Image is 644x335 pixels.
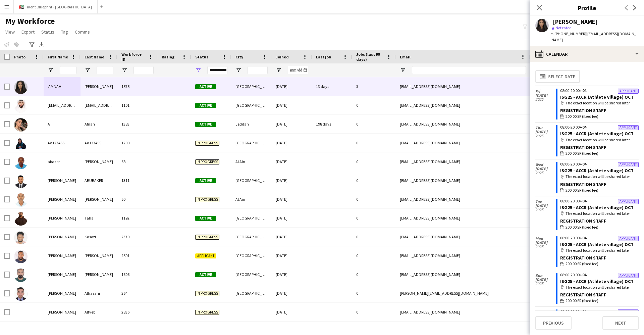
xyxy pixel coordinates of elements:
div: [GEOGRAPHIC_DATA] [231,228,272,246]
div: Afnan [80,115,117,133]
h3: Profile [530,3,644,12]
span: +04 [580,309,586,314]
div: Registration Staff [560,255,639,261]
img: Aa123455 Aa123455 [14,137,28,150]
img: abazer sidahmed Mohammed [14,156,28,169]
span: +04 [580,198,586,203]
div: 50 [117,190,158,208]
img: Abdalla Taha [14,212,28,226]
span: Workforce ID [121,52,146,62]
img: Abdalla Kamal [14,193,28,207]
input: City Filter Input [248,66,268,74]
div: [DATE] [272,209,312,227]
div: [PERSON_NAME] [44,303,80,321]
span: Last Name [85,54,104,59]
div: [DATE] [272,152,312,171]
span: First Name [48,54,68,59]
div: 364 [117,284,158,302]
div: [GEOGRAPHIC_DATA] [231,209,272,227]
div: [DATE] [272,171,312,190]
div: 1606 [117,265,158,284]
button: Select date [535,70,580,83]
div: Taha [80,209,117,227]
button: 🇦🇪 Talent Blueprint - [GEOGRAPHIC_DATA] [14,0,98,13]
span: 2025 [535,171,556,175]
div: The exact location will be shared later [560,210,639,217]
input: First Name Filter Input [60,66,76,74]
button: Previous [535,316,572,330]
div: [DATE] [272,134,312,152]
div: 0 [352,115,396,133]
div: 0 [352,209,396,227]
span: +04 [580,235,586,240]
span: Photo [14,54,25,59]
div: [PERSON_NAME] [80,246,117,265]
span: [DATE] [535,167,556,171]
div: Applicant [618,309,639,315]
div: [PERSON_NAME] [44,228,80,246]
div: 2591 [117,246,158,265]
img: Abdallah Alfaraj [14,269,28,282]
div: Al Ain [231,190,272,208]
span: 200.00 SR (fixed fee) [566,187,598,193]
span: Mon [535,237,556,241]
div: 1298 [117,134,158,152]
span: 2025 [535,134,556,138]
div: 0 [352,228,396,246]
div: 1192 [117,209,158,227]
span: Active [195,272,216,277]
span: Joined [276,54,289,59]
input: Joined Filter Input [288,66,308,74]
div: [PERSON_NAME] [44,171,80,190]
span: Status [41,29,54,35]
div: A [44,115,80,133]
div: [EMAIL_ADDRESS][DOMAIN_NAME] [80,96,117,114]
span: [DATE] [535,241,556,245]
span: 2025 [535,208,556,212]
span: View [5,29,15,35]
span: In progress [195,235,219,240]
span: Jobs (last 90 days) [356,52,384,62]
span: Sat [535,310,556,314]
div: [PERSON_NAME] [44,190,80,208]
div: [DATE] [272,246,312,265]
div: 0 [352,190,396,208]
div: [GEOGRAPHIC_DATA] [231,265,272,284]
div: [EMAIL_ADDRESS][DOMAIN_NAME] [396,303,530,321]
div: 0 [352,284,396,302]
div: [DATE] [272,96,312,114]
div: Altyeb [80,303,117,321]
div: [EMAIL_ADDRESS][DOMAIN_NAME] [396,246,530,265]
div: [DATE] [272,265,312,284]
span: Tag [61,29,68,35]
span: Fri [535,89,556,93]
div: [EMAIL_ADDRESS][DOMAIN_NAME] [396,228,530,246]
span: Sun [535,274,556,278]
span: Active [195,178,216,183]
span: 2025 [535,282,556,286]
span: Email [400,54,411,59]
div: 2836 [117,303,158,321]
span: Rating [162,54,174,59]
div: [PERSON_NAME] [80,190,117,208]
div: Applicant [618,89,639,94]
div: 08:00-20:00 [560,125,639,129]
div: 3 [352,77,396,96]
div: Calendar [530,46,644,62]
img: ABDALLA ABUBAKER [14,175,28,188]
div: 08:00-20:00 [560,199,639,203]
div: [PERSON_NAME] [80,77,117,96]
span: Active [195,84,216,89]
span: City [235,54,243,59]
div: 08:00-20:00 [560,273,639,277]
a: Comms [72,28,93,36]
span: t. [PHONE_NUMBER] [551,31,586,36]
span: My Workforce [5,16,55,26]
div: [GEOGRAPHIC_DATA] [231,246,272,265]
div: [PERSON_NAME] [80,152,117,171]
span: 200.00 SR (fixed fee) [566,224,598,230]
div: 0 [352,303,396,321]
span: Applicant [195,253,216,258]
span: In progress [195,291,219,296]
div: Registration Staff [560,218,639,224]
